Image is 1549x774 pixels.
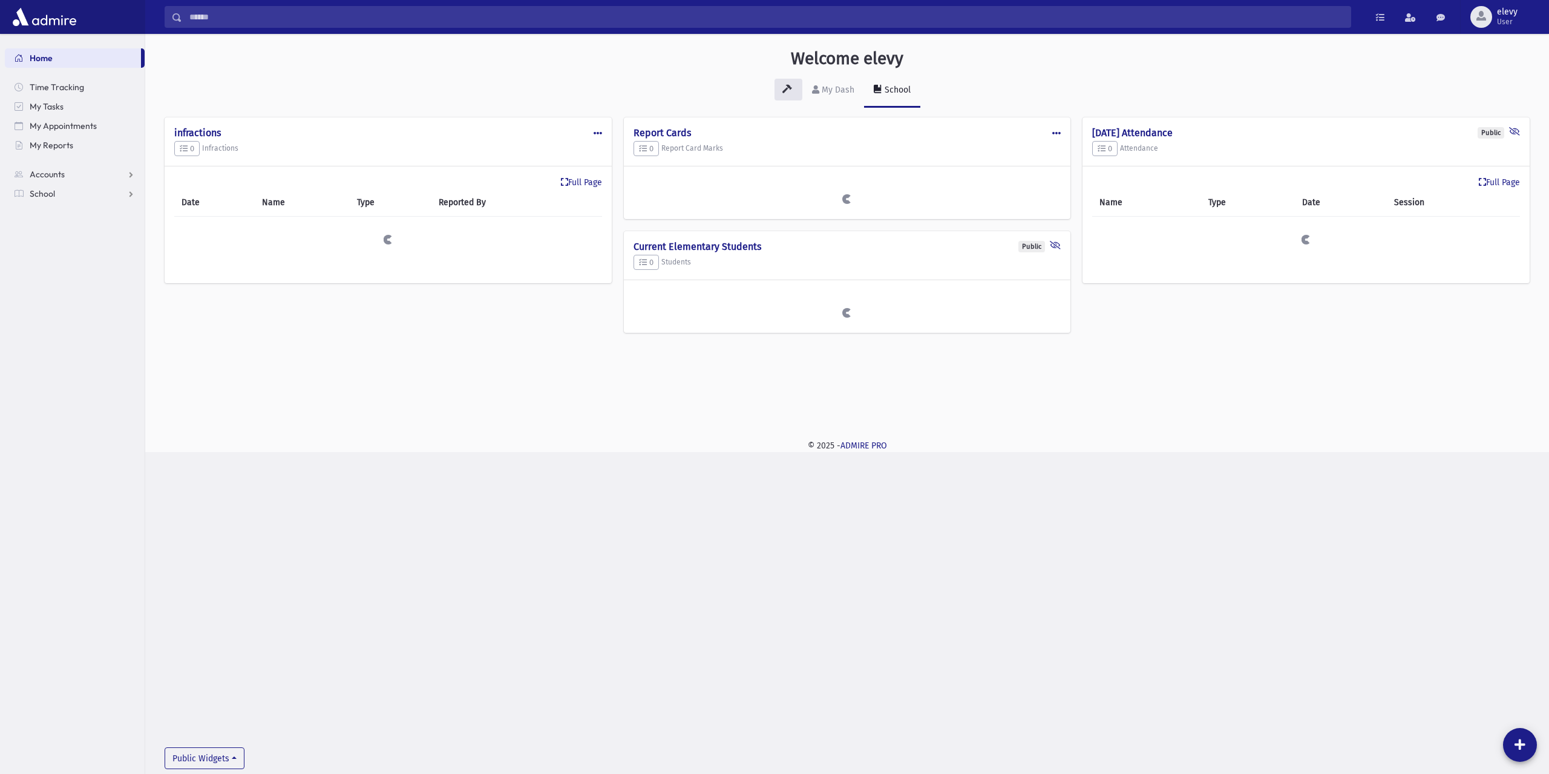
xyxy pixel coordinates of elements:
[1295,189,1387,217] th: Date
[174,141,602,157] h5: Infractions
[30,53,53,64] span: Home
[634,141,1061,157] h5: Report Card Marks
[819,85,854,95] div: My Dash
[5,48,141,68] a: Home
[1497,7,1518,17] span: elevy
[10,5,79,29] img: AdmirePro
[30,188,55,199] span: School
[882,85,911,95] div: School
[30,82,84,93] span: Time Tracking
[634,141,659,157] button: 0
[174,141,200,157] button: 0
[30,140,73,151] span: My Reports
[5,77,145,97] a: Time Tracking
[255,189,350,217] th: Name
[182,6,1351,28] input: Search
[639,258,653,267] span: 0
[1092,141,1118,157] button: 0
[864,74,920,108] a: School
[639,144,653,153] span: 0
[350,189,431,217] th: Type
[1018,241,1045,252] div: Public
[165,439,1530,452] div: © 2025 -
[431,189,602,217] th: Reported By
[634,241,1061,252] h4: Current Elementary Students
[5,116,145,136] a: My Appointments
[1098,144,1112,153] span: 0
[561,176,602,189] a: Full Page
[1092,141,1520,157] h5: Attendance
[1478,127,1504,139] div: Public
[180,144,194,153] span: 0
[1092,189,1201,217] th: Name
[1387,189,1520,217] th: Session
[1092,127,1520,139] h4: [DATE] Attendance
[634,255,1061,271] h5: Students
[634,127,1061,139] h4: Report Cards
[1497,17,1518,27] span: User
[1479,176,1520,189] a: Full Page
[174,189,255,217] th: Date
[5,136,145,155] a: My Reports
[30,169,65,180] span: Accounts
[165,747,244,769] button: Public Widgets
[634,255,659,271] button: 0
[1201,189,1295,217] th: Type
[30,101,64,112] span: My Tasks
[30,120,97,131] span: My Appointments
[840,441,887,451] a: ADMIRE PRO
[5,97,145,116] a: My Tasks
[174,127,602,139] h4: infractions
[791,48,903,69] h3: Welcome elevy
[5,184,145,203] a: School
[5,165,145,184] a: Accounts
[802,74,864,108] a: My Dash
